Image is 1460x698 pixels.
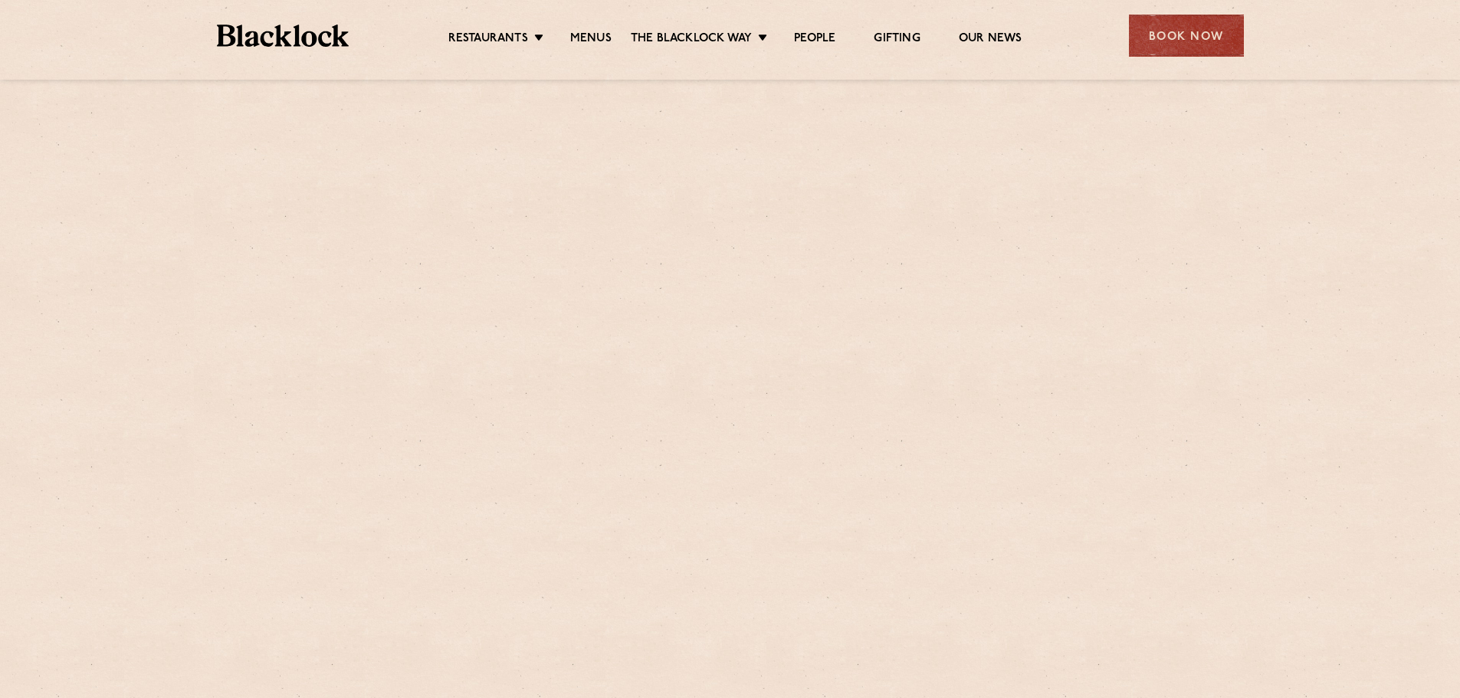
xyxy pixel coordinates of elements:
a: Restaurants [448,31,528,48]
img: BL_Textured_Logo-footer-cropped.svg [217,25,349,47]
a: People [794,31,835,48]
a: Menus [570,31,612,48]
div: Book Now [1129,15,1244,57]
a: Gifting [874,31,920,48]
a: The Blacklock Way [631,31,752,48]
a: Our News [959,31,1022,48]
